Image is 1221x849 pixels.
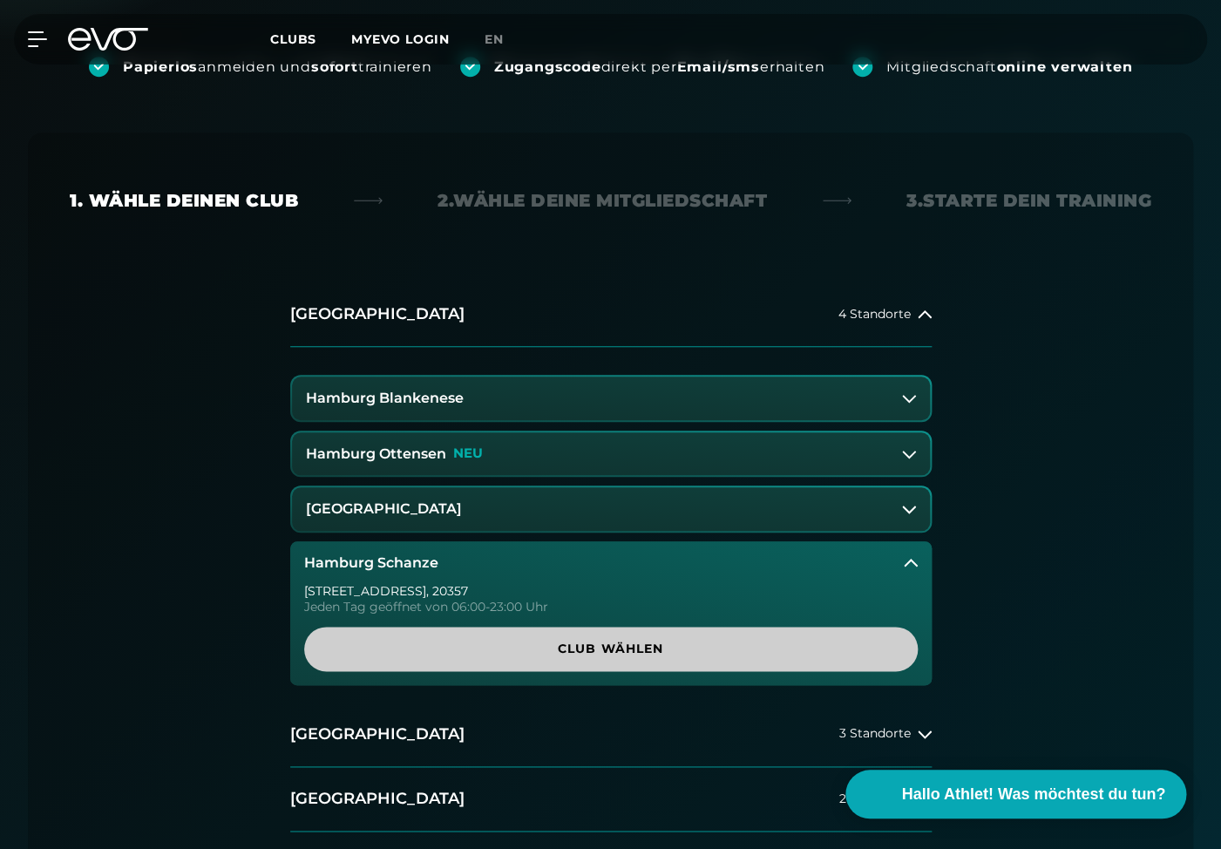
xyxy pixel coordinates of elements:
a: Clubs [270,31,351,47]
a: en [485,30,525,50]
button: Hamburg OttensenNEU [292,432,930,476]
h3: [GEOGRAPHIC_DATA] [306,501,462,517]
h2: [GEOGRAPHIC_DATA] [290,723,465,745]
a: MYEVO LOGIN [351,31,450,47]
button: Hamburg Schanze [290,541,932,585]
h2: [GEOGRAPHIC_DATA] [290,303,465,325]
h3: Hamburg Blankenese [306,391,464,406]
h3: Hamburg Ottensen [306,446,446,462]
span: 3 Standorte [839,727,911,740]
button: Hallo Athlet! Was möchtest du tun? [845,770,1186,818]
button: [GEOGRAPHIC_DATA]4 Standorte [290,282,932,347]
span: 4 Standorte [838,308,911,321]
button: [GEOGRAPHIC_DATA]2 Standorte [290,767,932,832]
span: Club wählen [325,640,897,658]
button: [GEOGRAPHIC_DATA] [292,487,930,531]
span: Clubs [270,31,316,47]
span: 2 Standorte [839,792,911,805]
div: 3. Starte dein Training [906,188,1151,213]
div: 1. Wähle deinen Club [70,188,298,213]
a: Club wählen [304,627,918,671]
button: [GEOGRAPHIC_DATA]3 Standorte [290,703,932,767]
span: en [485,31,504,47]
div: [STREET_ADDRESS] , 20357 [304,585,918,597]
h2: [GEOGRAPHIC_DATA] [290,788,465,810]
div: 2. Wähle deine Mitgliedschaft [438,188,767,213]
p: NEU [453,446,483,461]
span: Hallo Athlet! Was möchtest du tun? [901,783,1165,806]
h3: Hamburg Schanze [304,555,438,571]
div: Jeden Tag geöffnet von 06:00-23:00 Uhr [304,601,918,613]
button: Hamburg Blankenese [292,377,930,420]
